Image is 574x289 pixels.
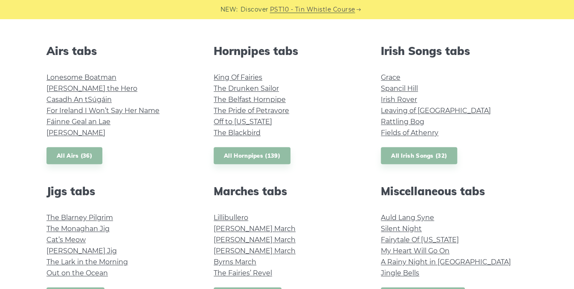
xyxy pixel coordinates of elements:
a: The Blarney Pilgrim [46,214,113,222]
a: The Belfast Hornpipe [214,96,286,104]
h2: Miscellaneous tabs [381,185,528,198]
h2: Marches tabs [214,185,360,198]
span: NEW: [220,5,238,14]
span: Discover [241,5,269,14]
h2: Hornpipes tabs [214,45,360,58]
a: The Fairies’ Revel [214,269,272,277]
a: [PERSON_NAME] Jig [46,247,117,255]
a: My Heart Will Go On [381,247,449,255]
h2: Airs tabs [46,45,193,58]
a: PST10 - Tin Whistle Course [270,5,355,14]
a: Silent Night [381,225,422,233]
a: For Ireland I Won’t Say Her Name [46,107,159,115]
a: Lonesome Boatman [46,74,116,82]
a: Auld Lang Syne [381,214,434,222]
h2: Irish Songs tabs [381,45,528,58]
a: The Pride of Petravore [214,107,289,115]
a: Fairytale Of [US_STATE] [381,236,459,244]
a: Off to [US_STATE] [214,118,272,126]
a: The Blackbird [214,129,261,137]
a: The Monaghan Jig [46,225,110,233]
a: All Irish Songs (32) [381,147,457,165]
a: Jingle Bells [381,269,419,277]
a: Grace [381,74,400,82]
a: Lillibullero [214,214,248,222]
a: Cat’s Meow [46,236,86,244]
a: Byrns March [214,258,256,266]
a: Fields of Athenry [381,129,438,137]
a: All Airs (36) [46,147,102,165]
a: Rattling Bog [381,118,424,126]
a: Fáinne Geal an Lae [46,118,110,126]
a: King Of Fairies [214,74,262,82]
a: [PERSON_NAME] the Hero [46,85,137,93]
a: [PERSON_NAME] March [214,236,296,244]
a: The Drunken Sailor [214,85,279,93]
a: Irish Rover [381,96,417,104]
a: Casadh An tSúgáin [46,96,112,104]
a: [PERSON_NAME] March [214,225,296,233]
a: Spancil Hill [381,85,418,93]
a: All Hornpipes (139) [214,147,290,165]
a: Leaving of [GEOGRAPHIC_DATA] [381,107,491,115]
a: The Lark in the Morning [46,258,128,266]
a: A Rainy Night in [GEOGRAPHIC_DATA] [381,258,511,266]
a: [PERSON_NAME] [46,129,105,137]
a: Out on the Ocean [46,269,108,277]
a: [PERSON_NAME] March [214,247,296,255]
h2: Jigs tabs [46,185,193,198]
